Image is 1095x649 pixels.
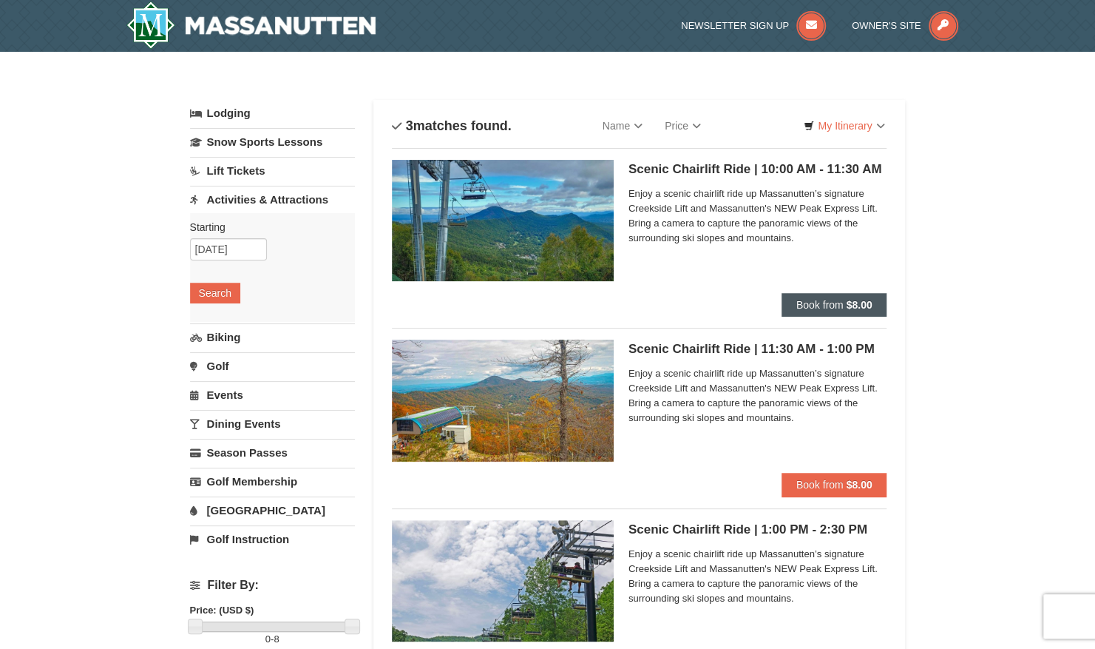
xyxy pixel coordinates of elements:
[190,352,355,380] a: Golf
[190,468,355,495] a: Golf Membership
[406,118,413,133] span: 3
[190,157,355,184] a: Lift Tickets
[628,186,887,246] span: Enjoy a scenic chairlift ride up Massanutten’s signature Creekside Lift and Massanutten's NEW Pea...
[190,323,355,351] a: Biking
[681,20,826,31] a: Newsletter Sign Up
[190,410,355,437] a: Dining Events
[392,160,614,281] img: 24896431-1-a2e2611b.jpg
[591,111,654,141] a: Name
[265,633,271,645] span: 0
[628,366,887,426] span: Enjoy a scenic chairlift ride up Massanutten’s signature Creekside Lift and Massanutten's NEW Pea...
[392,520,614,642] img: 24896431-9-664d1467.jpg
[782,473,887,497] button: Book from $8.00
[794,115,894,137] a: My Itinerary
[852,20,958,31] a: Owner's Site
[681,20,789,31] span: Newsletter Sign Up
[392,340,614,461] img: 24896431-13-a88f1aaf.jpg
[628,162,887,177] h5: Scenic Chairlift Ride | 10:00 AM - 11:30 AM
[190,497,355,524] a: [GEOGRAPHIC_DATA]
[796,479,844,491] span: Book from
[126,1,376,49] img: Massanutten Resort Logo
[190,439,355,466] a: Season Passes
[126,1,376,49] a: Massanutten Resort
[796,299,844,311] span: Book from
[782,293,887,317] button: Book from $8.00
[846,299,872,311] strong: $8.00
[190,128,355,155] a: Snow Sports Lessons
[190,632,355,647] label: -
[190,220,344,235] label: Starting
[190,579,355,592] h4: Filter By:
[190,283,240,303] button: Search
[274,633,279,645] span: 8
[628,342,887,357] h5: Scenic Chairlift Ride | 11:30 AM - 1:00 PM
[628,547,887,606] span: Enjoy a scenic chairlift ride up Massanutten’s signature Creekside Lift and Massanutten's NEW Pea...
[654,111,712,141] a: Price
[852,20,921,31] span: Owner's Site
[190,381,355,408] a: Events
[190,100,355,127] a: Lodging
[190,186,355,213] a: Activities & Attractions
[628,522,887,537] h5: Scenic Chairlift Ride | 1:00 PM - 2:30 PM
[190,525,355,553] a: Golf Instruction
[846,479,872,491] strong: $8.00
[392,118,512,133] h4: matches found.
[190,605,254,616] strong: Price: (USD $)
